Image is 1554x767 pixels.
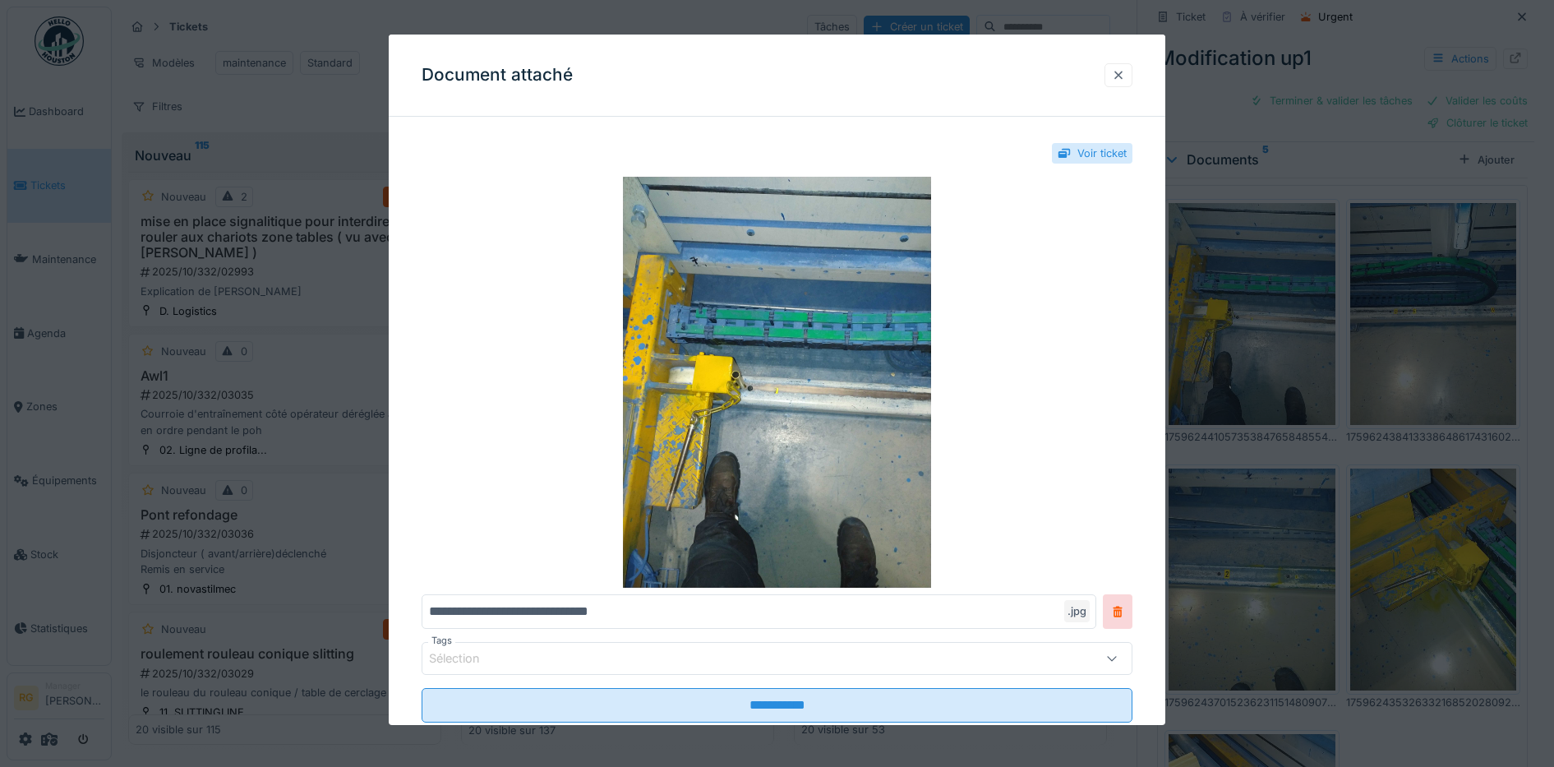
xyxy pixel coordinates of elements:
[428,634,455,648] label: Tags
[422,65,573,85] h3: Document attaché
[422,177,1133,588] img: 5948a4f3-dd82-4a6f-babb-c09b7acb7175-17596244105735384765848554730516.jpg
[1064,600,1090,622] div: .jpg
[429,649,503,668] div: Sélection
[1077,146,1127,161] div: Voir ticket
